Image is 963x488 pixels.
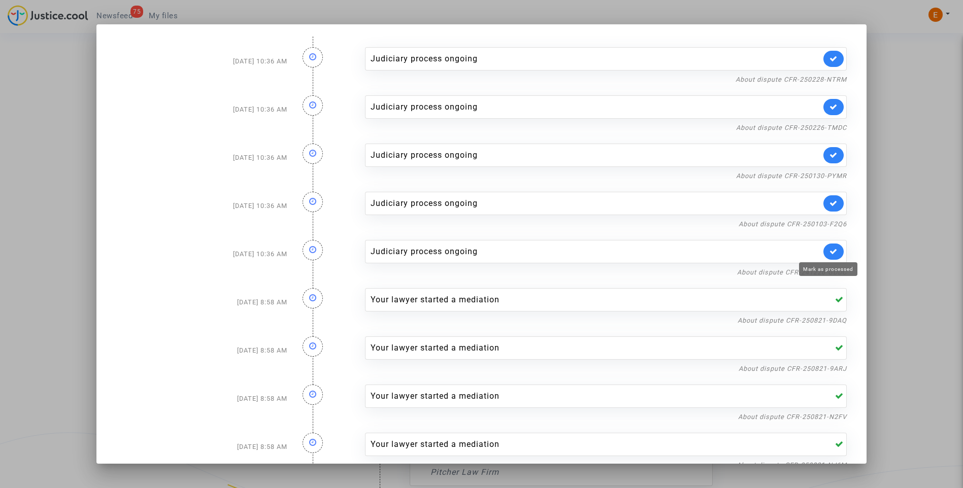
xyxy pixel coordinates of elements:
div: Your lawyer started a mediation [371,390,821,402]
div: [DATE] 8:58 AM [109,278,295,326]
a: About dispute CFR-250821-N2FV [738,413,847,421]
div: Judiciary process ongoing [371,246,821,258]
div: Judiciary process ongoing [371,197,821,210]
a: About dispute CFR-250228-NTRM [736,76,847,83]
a: About dispute CFR-250821-NJ6M [737,461,847,469]
a: About dispute CFR-250103-F2Q6 [739,220,847,228]
div: [DATE] 10:36 AM [109,182,295,230]
div: [DATE] 8:58 AM [109,374,295,423]
div: Judiciary process ongoing [371,101,821,113]
div: [DATE] 8:58 AM [109,423,295,471]
div: Your lawyer started a mediation [371,438,821,450]
div: [DATE] 10:36 AM [109,133,295,182]
a: About dispute CFR-250821-9DAQ [738,317,847,324]
div: [DATE] 10:36 AM [109,37,295,85]
div: Your lawyer started a mediation [371,342,821,354]
a: About dispute CFR-250130-PYMR [736,172,847,180]
div: Judiciary process ongoing [371,53,821,65]
div: [DATE] 8:58 AM [109,326,295,374]
div: Your lawyer started a mediation [371,294,821,306]
div: [DATE] 10:36 AM [109,85,295,133]
div: Judiciary process ongoing [371,149,821,161]
div: [DATE] 10:36 AM [109,230,295,278]
a: About dispute CFR-250226-TMDC [736,124,847,131]
a: About dispute CFR-250821-9ARJ [739,365,847,372]
a: About dispute CFR-241226-GDDC [737,268,847,276]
